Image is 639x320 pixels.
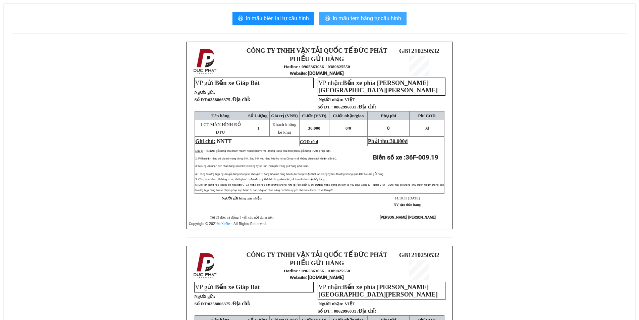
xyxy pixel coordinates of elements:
[222,196,262,200] strong: Người gửi hàng xác nhận
[272,122,296,135] span: Khách không kê khai
[334,104,376,109] span: 0862996031 /
[333,14,401,22] span: In mẫu tem hàng tự cấu hình
[318,104,333,109] strong: Số ĐT :
[333,113,364,118] span: Cước nhận/giao
[380,215,436,220] strong: [PERSON_NAME] [PERSON_NAME]
[390,138,405,144] span: 30.000
[349,126,351,131] span: 0
[394,203,421,207] strong: NV tạo đơn hàng
[192,47,220,76] img: logo
[387,126,390,131] span: 0
[233,96,251,102] span: Địa chỉ:
[210,216,274,219] span: Tôi đã đọc và đồng ý với các nội dung trên
[290,260,344,267] strong: PHIẾU GỬI HÀNG
[238,15,243,22] span: printer
[418,113,435,118] span: Phí COD
[215,283,260,290] span: Bến xe Giáp Bát
[290,71,344,76] strong: : [DOMAIN_NAME]
[208,301,251,306] span: 0358866375 /
[189,222,266,226] span: Copyright © 2021 – All Rights Reserved
[399,47,439,54] span: GB1210250532
[195,283,260,290] span: VP gửi:
[344,97,355,102] span: VIỆT
[194,97,250,102] strong: Số ĐT:
[195,138,215,144] span: Ghi chú:
[233,301,251,306] span: Địa chỉ:
[318,283,438,298] span: VP nhận:
[215,79,260,86] span: Bến xe Giáp Bát
[318,79,438,94] span: VP nhận:
[290,275,344,280] strong: : [DOMAIN_NAME]
[217,222,230,226] a: VeXeRe
[290,55,344,62] strong: PHIẾU GỬI HÀNG
[195,183,444,192] span: 6: Đối với hàng hoá không có hoá đơn GTGT hoặc có hoá đơn nhưng không hợp lệ (do quản lý thị trườ...
[405,138,408,144] span: đ
[194,90,215,95] strong: Người gửi:
[195,157,336,160] span: 2: Phiếu nhận hàng có giá trị trong vòng 24h. Sau 24h nếu hàng hóa hư hỏng Công ty sẽ không chịu ...
[284,268,350,273] strong: Hotline : 0965363036 - 0389825550
[232,12,314,25] button: printerIn mẫu biên lai tự cấu hình
[290,275,306,280] span: Website
[344,301,355,306] span: VIỆT
[247,251,387,258] strong: CÔNG TY TNHH VẬN TẢI QUỐC TẾ ĐỨC PHÁT
[359,308,376,314] span: Địa chỉ:
[399,252,439,259] span: GB1210250532
[217,138,231,144] span: NNTT
[300,139,318,144] span: COD :
[319,12,407,25] button: printerIn mẫu tem hàng tự cấu hình
[246,14,309,22] span: In mẫu biên lai tự cấu hình
[318,309,333,314] strong: Số ĐT :
[192,252,220,280] img: logo
[211,113,229,118] span: Tên hàng
[325,15,330,22] span: printer
[334,309,376,314] span: 0862996031 /
[200,122,241,135] span: 1 CT MÀN HÌNH ĐỒ DTU
[195,165,308,168] span: 3: Nếu người nhận đến nhận hàng sau 24h thì Công ty sẽ tính thêm phí trông giữ hàng phát sinh.
[195,173,384,176] span: 4: Trong trường hợp người gửi hàng không kê khai giá trị hàng hóa mà hàng hóa bị hư hỏng hoặc thấ...
[284,64,350,69] strong: Hotline : 0965363036 - 0389825550
[302,113,326,118] span: Cước (VNĐ)
[425,126,427,131] span: 0
[359,104,376,109] span: Địa chỉ:
[194,294,215,299] strong: Người gửi:
[394,196,420,200] span: 14:10:59 [DATE]
[257,126,260,131] span: 1
[319,301,343,306] strong: Người nhận:
[271,113,298,118] span: Giá trị (VNĐ)
[318,283,438,298] span: Bến xe phía [PERSON_NAME][GEOGRAPHIC_DATA][PERSON_NAME]
[381,113,396,118] span: Phụ phí
[290,71,306,76] span: Website
[248,113,268,118] span: Số Lượng
[194,301,250,306] strong: Số ĐT:
[195,178,325,181] span: 5: Công ty chỉ lưu giữ hàng trong thời gian 1 tuần nếu quý khách không đến nhận, sẽ lưu về kho ho...
[319,97,343,102] strong: Người nhận:
[406,154,438,161] span: 36F-009.19
[425,126,429,131] span: đ
[204,149,331,152] span: 1: Người gửi hàng chịu trách nhiệm hoàn toàn về mọi thông tin kê khai trên phiếu gửi hàng trước p...
[195,79,260,86] span: VP gửi:
[247,47,387,54] strong: CÔNG TY TNHH VẬN TẢI QUỐC TẾ ĐỨC PHÁT
[195,149,203,152] span: Lưu ý:
[208,97,251,102] span: 0358866375 /
[345,126,351,131] span: 0/
[373,154,438,161] strong: Biển số xe :
[308,126,320,131] span: 30.000
[312,139,318,144] span: 0 đ
[318,79,438,94] span: Bến xe phía [PERSON_NAME][GEOGRAPHIC_DATA][PERSON_NAME]
[368,138,408,144] span: Phải thu:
